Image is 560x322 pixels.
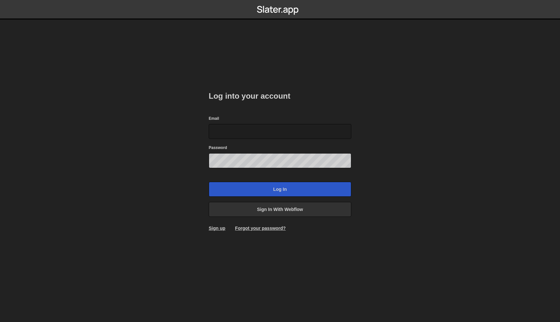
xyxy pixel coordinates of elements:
[209,182,351,197] input: Log in
[209,202,351,217] a: Sign in with Webflow
[235,226,286,231] a: Forgot your password?
[209,226,225,231] a: Sign up
[209,91,351,101] h2: Log into your account
[209,144,227,151] label: Password
[209,115,219,122] label: Email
